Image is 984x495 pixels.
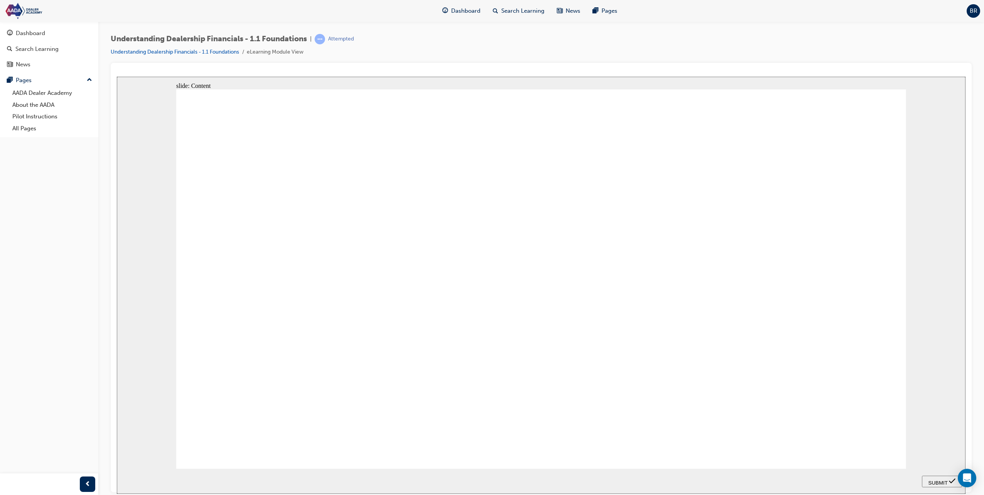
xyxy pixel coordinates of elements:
button: DashboardSearch LearningNews [3,25,95,73]
span: learningRecordVerb_ATTEMPT-icon [315,34,325,44]
span: BR [970,7,977,15]
button: Submit (Ctrl+Alt+S) [805,399,845,411]
span: news-icon [7,61,13,68]
span: Understanding Dealership Financials - 1.1 Foundations [111,35,307,44]
span: search-icon [493,6,498,16]
div: Open Intercom Messenger [958,469,976,487]
button: Pages [3,73,95,88]
a: guage-iconDashboard [436,3,487,19]
a: news-iconNews [551,3,586,19]
span: guage-icon [7,30,13,37]
span: pages-icon [7,77,13,84]
a: search-iconSearch Learning [487,3,551,19]
span: Dashboard [451,7,480,15]
a: About the AADA [9,99,95,111]
span: News [566,7,580,15]
span: pages-icon [593,6,598,16]
span: search-icon [7,46,12,53]
div: Search Learning [15,45,59,54]
li: eLearning Module View [247,48,303,57]
span: Search Learning [501,7,544,15]
a: Pilot Instructions [9,111,95,123]
div: Dashboard [16,29,45,38]
a: News [3,57,95,72]
span: Pages [602,7,617,15]
a: Dashboard [3,26,95,40]
img: Trak [4,2,93,20]
a: pages-iconPages [586,3,623,19]
button: BR [967,4,980,18]
span: | [310,35,312,44]
a: All Pages [9,123,95,135]
span: news-icon [557,6,563,16]
div: News [16,60,30,69]
div: Pages [16,76,32,85]
a: AADA Dealer Academy [9,87,95,99]
span: SUBMIT [812,403,831,409]
a: Understanding Dealership Financials - 1.1 Foundations [111,49,239,55]
nav: slide navigation [805,392,845,417]
span: prev-icon [85,480,91,489]
span: guage-icon [442,6,448,16]
a: Search Learning [3,42,95,56]
div: Attempted [328,35,354,43]
span: up-icon [87,75,92,85]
